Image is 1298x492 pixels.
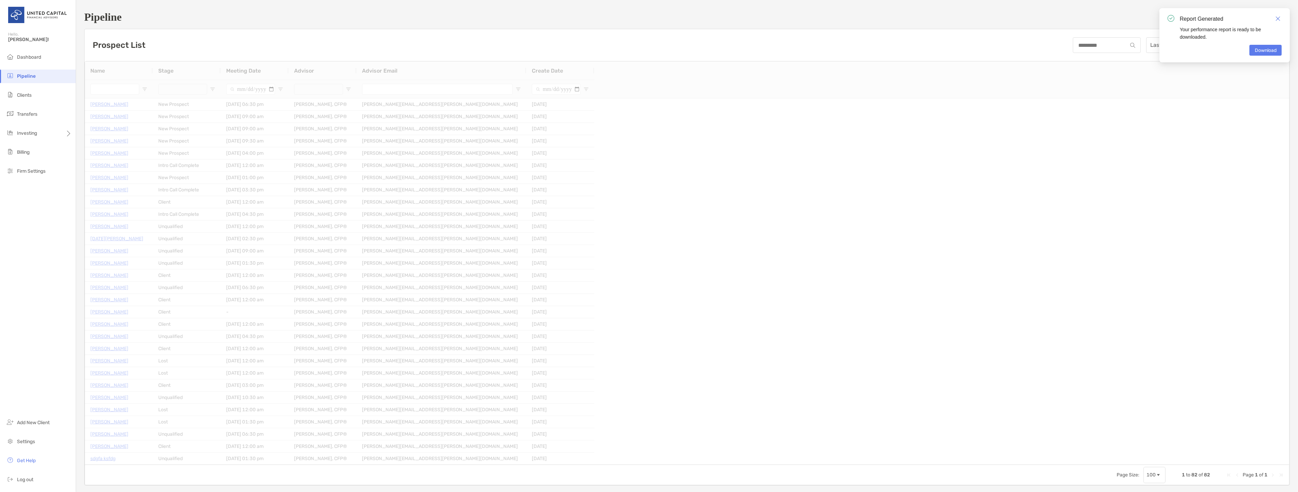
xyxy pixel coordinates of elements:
span: of [1259,472,1263,478]
h1: Pipeline [84,11,1290,23]
span: 1 [1264,472,1267,478]
div: Next Page [1270,472,1276,478]
a: Close [1274,15,1282,22]
span: Investing [17,130,37,136]
div: Your performance report is ready to be downloaded. [1180,26,1282,41]
span: Add New Client [17,420,50,425]
span: to [1186,472,1190,478]
div: Page Size: [1117,472,1139,478]
h3: Prospect List [93,40,145,50]
img: billing icon [6,148,14,156]
span: Billing [17,149,30,155]
div: Page Size [1143,467,1166,483]
div: 100 [1147,472,1156,478]
span: Dashboard [17,54,41,60]
span: Clients [17,92,32,98]
img: dashboard icon [6,53,14,61]
span: 1 [1182,472,1185,478]
span: 1 [1255,472,1258,478]
span: Log out [17,477,33,482]
img: logout icon [6,475,14,483]
div: First Page [1226,472,1232,478]
span: Last 365 days [1150,38,1193,53]
span: 82 [1191,472,1197,478]
img: pipeline icon [6,72,14,80]
div: Previous Page [1234,472,1240,478]
span: Get Help [17,458,36,463]
span: Settings [17,439,35,444]
span: Page [1243,472,1254,478]
span: [PERSON_NAME]! [8,37,72,42]
img: add_new_client icon [6,418,14,426]
span: Transfers [17,111,37,117]
a: Download [1249,45,1282,56]
div: Report Generated [1180,15,1282,23]
img: transfers icon [6,110,14,118]
span: Pipeline [17,73,36,79]
img: icon close [1276,16,1280,21]
img: input icon [1130,43,1135,48]
img: clients icon [6,91,14,99]
img: firm-settings icon [6,167,14,175]
img: investing icon [6,129,14,137]
span: 82 [1204,472,1210,478]
span: of [1198,472,1203,478]
img: United Capital Logo [8,3,68,27]
img: get-help icon [6,456,14,464]
div: Last Page [1278,472,1284,478]
img: icon notification [1168,15,1174,22]
img: settings icon [6,437,14,445]
span: Firm Settings [17,168,46,174]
